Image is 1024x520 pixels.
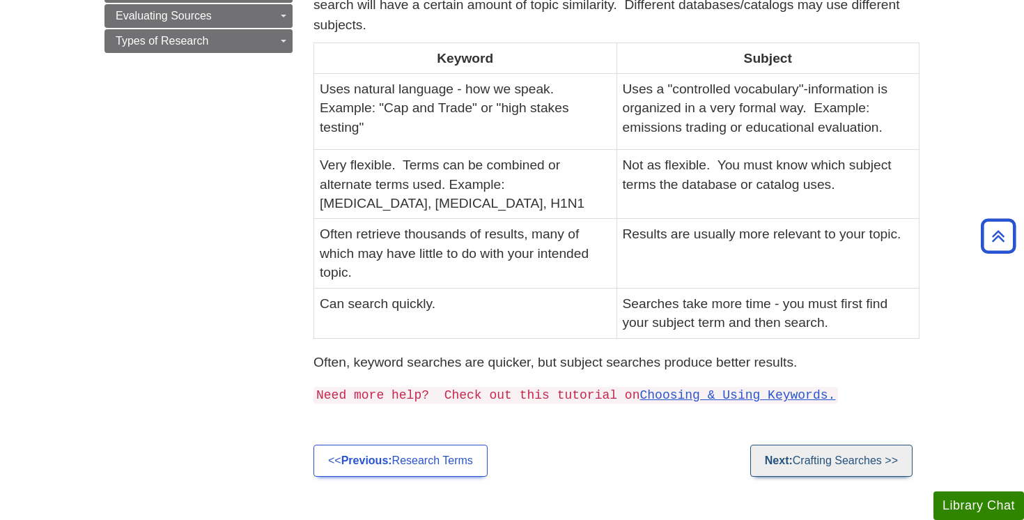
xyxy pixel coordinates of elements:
strong: Previous: [341,454,392,466]
td: Very flexible. Terms can be combined or alternate terms used. Example: [MEDICAL_DATA], [MEDICAL_D... [314,150,617,219]
td: Results are usually more relevant to your topic. [616,219,920,288]
span: Evaluating Sources [116,10,212,22]
td: Searches take more time - you must first find your subject term and then search. [616,288,920,338]
strong: Keyword [437,51,493,66]
td: Not as flexible. You must know which subject terms the database or catalog uses. [616,150,920,219]
button: Library Chat [933,491,1024,520]
td: Uses a "controlled vocabulary"-information is organized in a very formal way. Example: emissions ... [616,73,920,149]
a: Types of Research [104,29,293,53]
a: Back to Top [976,227,1021,245]
td: Can search quickly. [314,288,617,338]
a: Choosing & Using Keywords. [639,388,835,402]
span: Types of Research [116,35,208,47]
a: <<Previous:Research Terms [313,445,488,477]
strong: Subject [744,51,792,66]
p: Uses natural language - how we speak. Example: "Cap and Trade" or "high stakes testing" [320,79,611,137]
strong: Next: [765,454,793,466]
a: Evaluating Sources [104,4,293,28]
td: Often retrieve thousands of results, many of which may have little to do with your intended topic. [314,219,617,288]
code: Need more help? Check out this tutorial on [313,387,838,404]
p: Often, keyword searches are quicker, but subject searches produce better results. [313,353,920,373]
a: Next:Crafting Searches >> [750,445,913,477]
